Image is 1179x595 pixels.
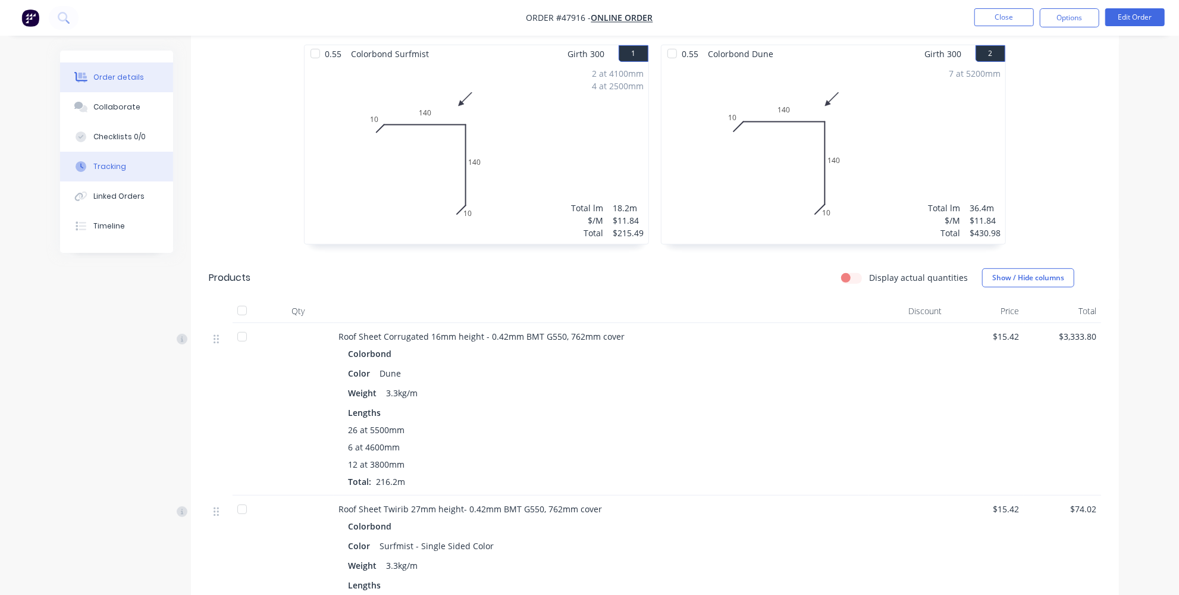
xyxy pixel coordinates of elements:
[348,537,375,555] div: Color
[60,181,173,211] button: Linked Orders
[928,227,960,239] div: Total
[924,45,961,62] span: Girth 300
[613,202,644,214] div: 18.2m
[348,458,405,471] span: 12 at 3800mm
[348,476,371,487] span: Total:
[348,579,381,591] span: Lengths
[93,191,145,202] div: Linked Orders
[974,8,1034,26] button: Close
[348,441,400,453] span: 6 at 4600mm
[93,221,125,231] div: Timeline
[348,345,396,362] div: Colorbond
[93,102,140,112] div: Collaborate
[60,62,173,92] button: Order details
[93,72,144,83] div: Order details
[928,214,960,227] div: $/M
[1040,8,1099,27] button: Options
[348,365,375,382] div: Color
[591,12,653,24] a: Online Order
[348,518,396,535] div: Colorbond
[1105,8,1165,26] button: Edit Order
[613,227,644,239] div: $215.49
[1029,503,1096,515] span: $74.02
[567,45,604,62] span: Girth 300
[93,131,146,142] div: Checklists 0/0
[703,45,778,62] span: Colorbond Dune
[1029,330,1096,343] span: $3,333.80
[677,45,703,62] span: 0.55
[571,227,603,239] div: Total
[60,211,173,241] button: Timeline
[348,557,381,574] div: Weight
[928,202,960,214] div: Total lm
[661,62,1005,244] div: 010140140107 at 5200mmTotal lm$/MTotal36.4m$11.84$430.98
[305,62,648,244] div: 010140140102 at 4100mm4 at 2500mmTotal lm$/MTotal18.2m$11.84$215.49
[60,122,173,152] button: Checklists 0/0
[951,330,1019,343] span: $15.42
[571,202,603,214] div: Total lm
[592,67,644,80] div: 2 at 4100mm
[338,503,602,515] span: Roof Sheet Twirib 27mm height- 0.42mm BMT G550, 762mm cover
[262,299,334,323] div: Qty
[1024,299,1101,323] div: Total
[949,67,1001,80] div: 7 at 5200mm
[60,92,173,122] button: Collaborate
[571,214,603,227] div: $/M
[946,299,1024,323] div: Price
[976,45,1005,62] button: 2
[592,80,644,92] div: 4 at 2500mm
[338,331,625,342] span: Roof Sheet Corrugated 16mm height - 0.42mm BMT G550, 762mm cover
[951,503,1019,515] span: $15.42
[970,202,1001,214] div: 36.4m
[348,384,381,402] div: Weight
[526,12,591,24] span: Order #47916 -
[619,45,648,62] button: 1
[381,557,422,574] div: 3.3kg/m
[371,476,410,487] span: 216.2m
[320,45,346,62] span: 0.55
[93,161,126,172] div: Tracking
[21,9,39,27] img: Factory
[970,214,1001,227] div: $11.84
[346,45,434,62] span: Colorbond Surfmist
[970,227,1001,239] div: $430.98
[869,299,946,323] div: Discount
[348,406,381,419] span: Lengths
[209,271,250,285] div: Products
[982,268,1074,287] button: Show / Hide columns
[375,537,498,555] div: Surfmist - Single Sided Color
[375,365,406,382] div: Dune
[613,214,644,227] div: $11.84
[869,271,968,284] label: Display actual quantities
[60,152,173,181] button: Tracking
[381,384,422,402] div: 3.3kg/m
[348,424,405,436] span: 26 at 5500mm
